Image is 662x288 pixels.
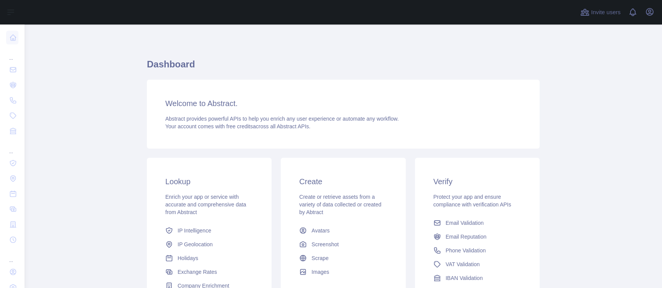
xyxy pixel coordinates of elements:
span: free credits [226,123,253,129]
a: Email Reputation [430,230,524,244]
a: Holidays [162,251,256,265]
h3: Lookup [165,176,253,187]
a: IBAN Validation [430,271,524,285]
a: VAT Validation [430,257,524,271]
a: Exchange Rates [162,265,256,279]
span: Exchange Rates [178,268,217,276]
h3: Create [299,176,387,187]
span: IBAN Validation [446,274,483,282]
span: Holidays [178,254,198,262]
div: ... [6,46,18,61]
span: Screenshot [311,241,339,248]
h3: Welcome to Abstract. [165,98,521,109]
span: Invite users [591,8,621,17]
a: Email Validation [430,216,524,230]
span: Protect your app and ensure compliance with verification APIs [433,194,511,208]
h1: Dashboard [147,58,540,77]
div: ... [6,139,18,155]
span: Create or retrieve assets from a variety of data collected or created by Abtract [299,194,381,215]
div: ... [6,248,18,263]
a: Avatars [296,224,390,237]
span: Phone Validation [446,247,486,254]
span: IP Geolocation [178,241,213,248]
h3: Verify [433,176,521,187]
a: Scrape [296,251,390,265]
button: Invite users [579,6,622,18]
span: Your account comes with across all Abstract APIs. [165,123,310,129]
span: Images [311,268,329,276]
span: Enrich your app or service with accurate and comprehensive data from Abstract [165,194,246,215]
a: Phone Validation [430,244,524,257]
span: IP Intelligence [178,227,211,234]
a: Images [296,265,390,279]
span: Email Reputation [446,233,487,241]
a: Screenshot [296,237,390,251]
a: IP Geolocation [162,237,256,251]
span: Scrape [311,254,328,262]
span: Avatars [311,227,329,234]
span: Abstract provides powerful APIs to help you enrich any user experience or automate any workflow. [165,116,399,122]
a: IP Intelligence [162,224,256,237]
span: Email Validation [446,219,484,227]
span: VAT Validation [446,260,480,268]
